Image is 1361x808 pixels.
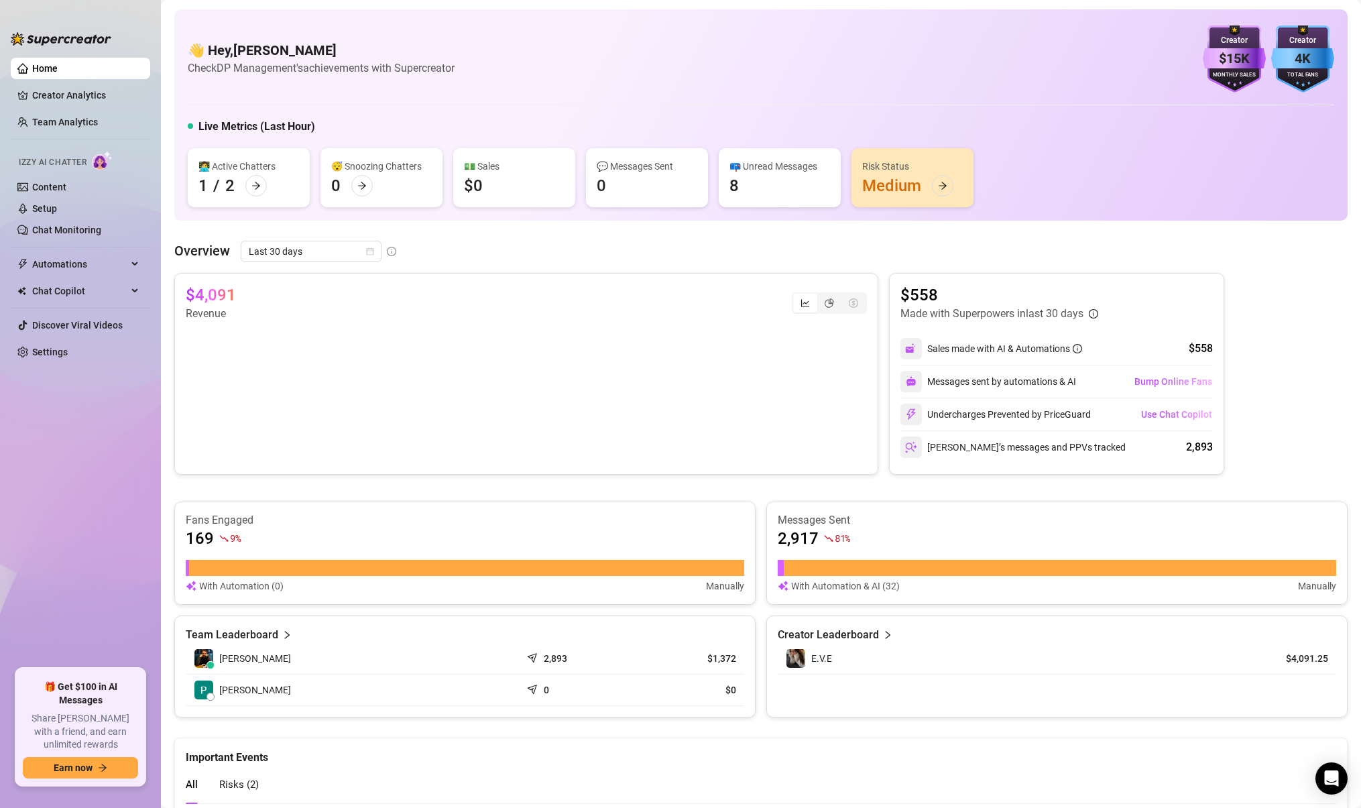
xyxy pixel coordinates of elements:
article: With Automation & AI (32) [791,579,900,593]
span: info-circle [387,247,396,256]
article: With Automation (0) [199,579,284,593]
article: Messages Sent [778,513,1336,528]
span: info-circle [1089,309,1098,319]
img: svg%3e [905,408,917,420]
span: send [527,681,540,695]
div: [PERSON_NAME]’s messages and PPVs tracked [900,437,1126,458]
article: $1,372 [640,652,736,665]
article: Revenue [186,306,236,322]
span: arrow-right [251,181,261,190]
button: Bump Online Fans [1134,371,1213,392]
span: [PERSON_NAME] [219,651,291,666]
span: calendar [366,247,374,255]
span: right [282,627,292,643]
div: Sales made with AI & Automations [927,341,1082,356]
a: Home [32,63,58,74]
a: Team Analytics [32,117,98,127]
span: dollar-circle [849,298,858,308]
button: Use Chat Copilot [1140,404,1213,425]
div: 2,893 [1186,439,1213,455]
div: 0 [331,175,341,196]
span: Automations [32,253,127,275]
div: Open Intercom Messenger [1315,762,1348,795]
a: Chat Monitoring [32,225,101,235]
span: Izzy AI Chatter [19,156,86,169]
img: E.V.E [786,649,805,668]
img: Paul C Sterling [194,681,213,699]
article: Manually [1298,579,1336,593]
article: Team Leaderboard [186,627,278,643]
a: Creator Analytics [32,84,139,106]
img: blue-badge-DgoSNQY1.svg [1271,25,1334,93]
div: $558 [1189,341,1213,357]
article: Made with Superpowers in last 30 days [900,306,1083,322]
img: Damian Huntley [194,649,213,668]
img: svg%3e [905,441,917,453]
span: All [186,778,198,791]
div: 2 [225,175,235,196]
article: 2,893 [544,652,567,665]
span: 81 % [835,532,850,544]
article: Creator Leaderboard [778,627,879,643]
img: svg%3e [905,343,917,355]
article: Fans Engaged [186,513,744,528]
img: AI Chatter [92,151,113,170]
span: pie-chart [825,298,834,308]
article: Manually [706,579,744,593]
span: Bump Online Fans [1134,376,1212,387]
span: Earn now [54,762,93,773]
span: Last 30 days [249,241,373,262]
span: arrow-right [98,763,107,772]
div: 📪 Unread Messages [729,159,830,174]
span: right [883,627,892,643]
div: 👩‍💻 Active Chatters [198,159,299,174]
img: Chat Copilot [17,286,26,296]
span: Use Chat Copilot [1141,409,1212,420]
div: Creator [1203,34,1266,47]
div: Monthly Sales [1203,71,1266,80]
div: segmented control [792,292,867,314]
article: $4,091.25 [1267,652,1328,665]
div: 8 [729,175,739,196]
span: Share [PERSON_NAME] with a friend, and earn unlimited rewards [23,712,138,752]
span: E.V.E [811,653,832,664]
h5: Live Metrics (Last Hour) [198,119,315,135]
article: $558 [900,284,1098,306]
div: Undercharges Prevented by PriceGuard [900,404,1091,425]
span: fall [824,534,833,543]
img: svg%3e [906,376,916,387]
span: thunderbolt [17,259,28,270]
article: $4,091 [186,284,236,306]
div: Risk Status [862,159,963,174]
div: Creator [1271,34,1334,47]
span: arrow-right [938,181,947,190]
div: 0 [597,175,606,196]
img: svg%3e [186,579,196,593]
div: Important Events [186,738,1336,766]
div: 💬 Messages Sent [597,159,697,174]
button: Earn nowarrow-right [23,757,138,778]
img: logo-BBDzfeDw.svg [11,32,111,46]
span: 🎁 Get $100 in AI Messages [23,681,138,707]
div: Messages sent by automations & AI [900,371,1076,392]
a: Setup [32,203,57,214]
div: $0 [464,175,483,196]
img: svg%3e [778,579,788,593]
span: Risks ( 2 ) [219,778,259,791]
article: 169 [186,528,214,549]
span: line-chart [801,298,810,308]
span: info-circle [1073,344,1082,353]
article: 0 [544,683,549,697]
article: $0 [640,683,736,697]
span: arrow-right [357,181,367,190]
article: Check DP Management's achievements with Supercreator [188,60,455,76]
article: 2,917 [778,528,819,549]
div: $15K [1203,48,1266,69]
article: Overview [174,241,230,261]
div: 4K [1271,48,1334,69]
span: send [527,650,540,663]
a: Content [32,182,66,192]
a: Discover Viral Videos [32,320,123,331]
div: 1 [198,175,208,196]
h4: 👋 Hey, [PERSON_NAME] [188,41,455,60]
